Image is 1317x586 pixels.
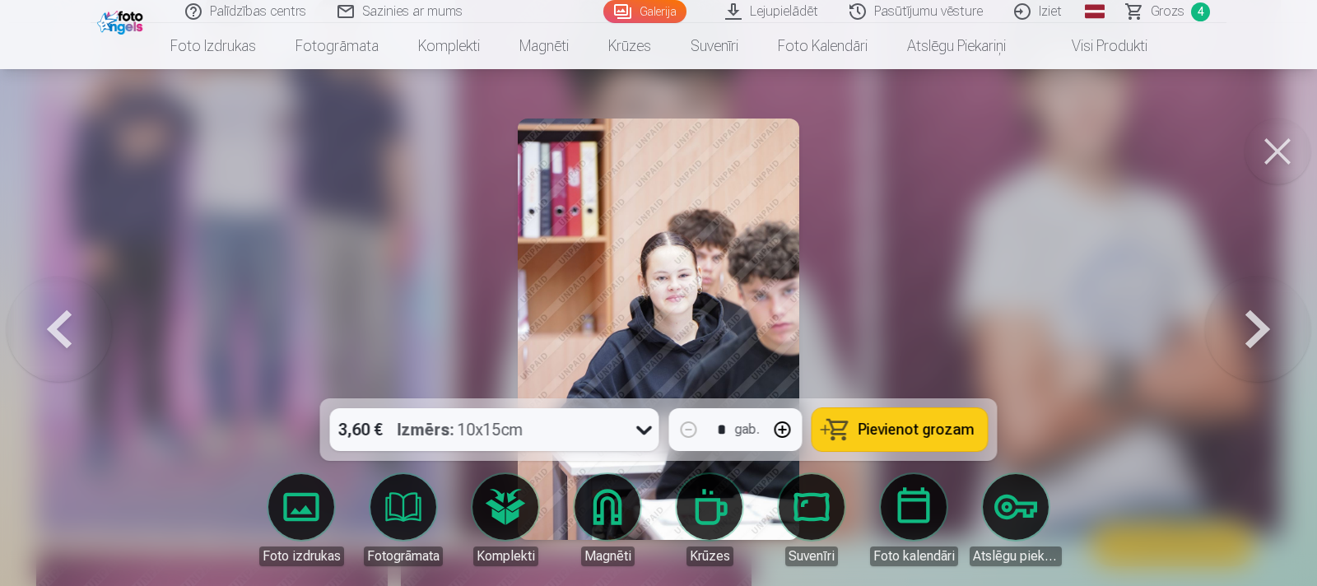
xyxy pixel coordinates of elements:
[276,23,398,69] a: Fotogrāmata
[364,546,443,566] div: Fotogrāmata
[887,23,1026,69] a: Atslēgu piekariņi
[398,418,454,441] strong: Izmērs :
[330,408,391,451] div: 3,60 €
[663,474,756,566] a: Krūzes
[581,546,635,566] div: Magnēti
[459,474,551,566] a: Komplekti
[473,546,538,566] div: Komplekti
[758,23,887,69] a: Foto kalendāri
[785,546,838,566] div: Suvenīri
[1191,2,1210,21] span: 4
[255,474,347,566] a: Foto izdrukas
[859,422,975,437] span: Pievienot grozam
[151,23,276,69] a: Foto izdrukas
[686,546,733,566] div: Krūzes
[500,23,589,69] a: Magnēti
[398,408,524,451] div: 10x15cm
[259,546,344,566] div: Foto izdrukas
[812,408,988,451] button: Pievienot grozam
[766,474,858,566] a: Suvenīri
[870,546,958,566] div: Foto kalendāri
[1026,23,1167,69] a: Visi produkti
[97,7,147,35] img: /fa1
[970,474,1062,566] a: Atslēgu piekariņi
[589,23,671,69] a: Krūzes
[868,474,960,566] a: Foto kalendāri
[671,23,758,69] a: Suvenīri
[398,23,500,69] a: Komplekti
[735,420,760,439] div: gab.
[970,546,1062,566] div: Atslēgu piekariņi
[1151,2,1184,21] span: Grozs
[357,474,449,566] a: Fotogrāmata
[561,474,654,566] a: Magnēti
